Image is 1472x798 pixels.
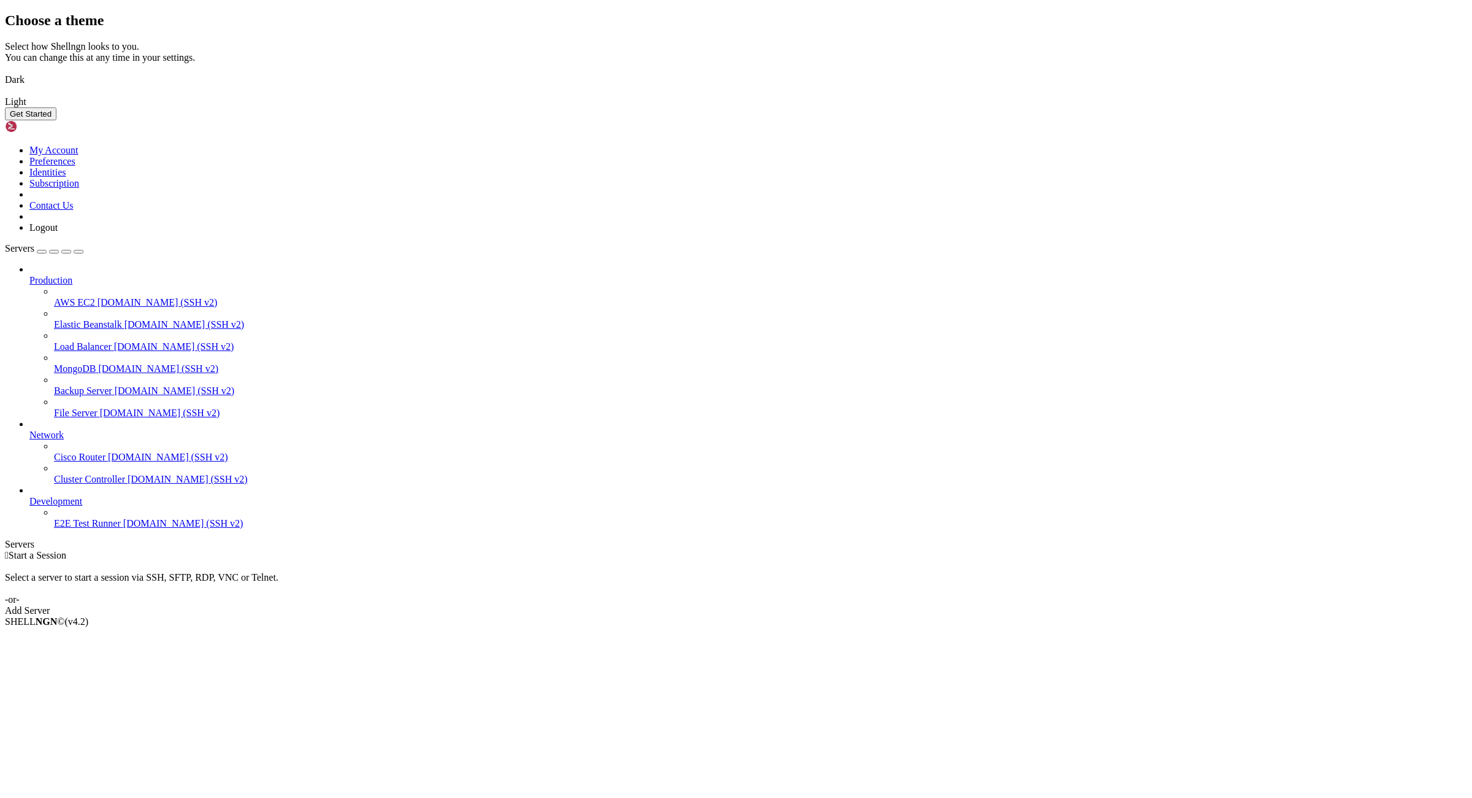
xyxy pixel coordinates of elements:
[108,452,228,462] span: [DOMAIN_NAME] (SSH v2)
[54,518,1467,529] a: E2E Test Runner [DOMAIN_NAME] (SSH v2)
[54,341,1467,352] a: Load Balancer [DOMAIN_NAME] (SSH v2)
[54,452,105,462] span: Cisco Router
[54,452,1467,463] a: Cisco Router [DOMAIN_NAME] (SSH v2)
[5,243,34,254] span: Servers
[5,96,1467,107] div: Light
[5,243,83,254] a: Servers
[54,363,1467,374] a: MongoDB [DOMAIN_NAME] (SSH v2)
[54,408,98,418] span: File Server
[29,178,79,188] a: Subscription
[54,330,1467,352] li: Load Balancer [DOMAIN_NAME] (SSH v2)
[54,319,122,330] span: Elastic Beanstalk
[5,561,1467,605] div: Select a server to start a session via SSH, SFTP, RDP, VNC or Telnet. -or-
[29,275,72,285] span: Production
[54,518,121,529] span: E2E Test Runner
[5,41,1467,63] div: Select how Shellngn looks to you. You can change this at any time in your settings.
[54,397,1467,419] li: File Server [DOMAIN_NAME] (SSH v2)
[5,539,1467,550] div: Servers
[128,474,248,484] span: [DOMAIN_NAME] (SSH v2)
[29,430,64,440] span: Network
[54,507,1467,529] li: E2E Test Runner [DOMAIN_NAME] (SSH v2)
[54,474,1467,485] a: Cluster Controller [DOMAIN_NAME] (SSH v2)
[100,408,220,418] span: [DOMAIN_NAME] (SSH v2)
[114,341,234,352] span: [DOMAIN_NAME] (SSH v2)
[54,286,1467,308] li: AWS EC2 [DOMAIN_NAME] (SSH v2)
[29,264,1467,419] li: Production
[123,518,243,529] span: [DOMAIN_NAME] (SSH v2)
[5,605,1467,616] div: Add Server
[54,408,1467,419] a: File Server [DOMAIN_NAME] (SSH v2)
[115,385,235,396] span: [DOMAIN_NAME] (SSH v2)
[54,319,1467,330] a: Elastic Beanstalk [DOMAIN_NAME] (SSH v2)
[54,385,112,396] span: Backup Server
[9,550,66,560] span: Start a Session
[54,385,1467,397] a: Backup Server [DOMAIN_NAME] (SSH v2)
[5,616,88,627] span: SHELL ©
[54,297,1467,308] a: AWS EC2 [DOMAIN_NAME] (SSH v2)
[5,107,56,120] button: Get Started
[54,441,1467,463] li: Cisco Router [DOMAIN_NAME] (SSH v2)
[98,297,218,308] span: [DOMAIN_NAME] (SSH v2)
[54,363,96,374] span: MongoDB
[125,319,245,330] span: [DOMAIN_NAME] (SSH v2)
[29,496,1467,507] a: Development
[65,616,89,627] span: 4.2.0
[5,12,1467,29] h2: Choose a theme
[54,463,1467,485] li: Cluster Controller [DOMAIN_NAME] (SSH v2)
[29,222,58,233] a: Logout
[36,616,58,627] b: NGN
[54,341,112,352] span: Load Balancer
[29,496,82,506] span: Development
[54,308,1467,330] li: Elastic Beanstalk [DOMAIN_NAME] (SSH v2)
[54,352,1467,374] li: MongoDB [DOMAIN_NAME] (SSH v2)
[29,419,1467,485] li: Network
[5,550,9,560] span: 
[29,156,75,166] a: Preferences
[98,363,218,374] span: [DOMAIN_NAME] (SSH v2)
[54,374,1467,397] li: Backup Server [DOMAIN_NAME] (SSH v2)
[29,167,66,177] a: Identities
[29,485,1467,529] li: Development
[29,275,1467,286] a: Production
[54,474,125,484] span: Cluster Controller
[29,200,74,211] a: Contact Us
[29,430,1467,441] a: Network
[54,297,95,308] span: AWS EC2
[29,145,79,155] a: My Account
[5,120,75,133] img: Shellngn
[5,74,1467,85] div: Dark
